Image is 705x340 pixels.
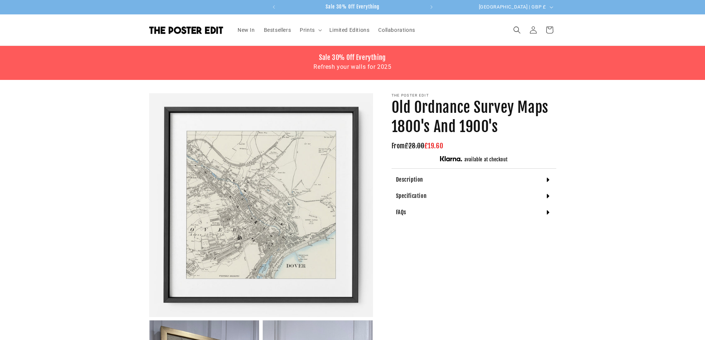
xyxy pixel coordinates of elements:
[509,22,525,38] summary: Search
[392,98,556,136] h1: Old Ordnance Survey Maps 1800's And 1900's
[374,22,419,38] a: Collaborations
[396,176,423,184] h4: Description
[396,209,406,216] h4: FAQs
[149,26,223,34] img: The Poster Edit
[325,22,374,38] a: Limited Editions
[479,3,546,11] span: [GEOGRAPHIC_DATA] | GBP £
[238,27,255,33] span: New In
[392,93,556,98] p: The Poster Edit
[146,23,226,37] a: The Poster Edit
[392,142,556,150] h3: From
[259,22,296,38] a: Bestsellers
[424,142,443,150] span: £19.60
[329,27,370,33] span: Limited Editions
[378,27,415,33] span: Collaborations
[326,4,379,10] span: Sale 30% Off Everything
[396,192,427,200] h4: Specification
[300,27,315,33] span: Prints
[405,142,424,150] span: £28.00
[464,156,508,163] h5: available at checkout
[295,22,325,38] summary: Prints
[233,22,259,38] a: New In
[264,27,291,33] span: Bestsellers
